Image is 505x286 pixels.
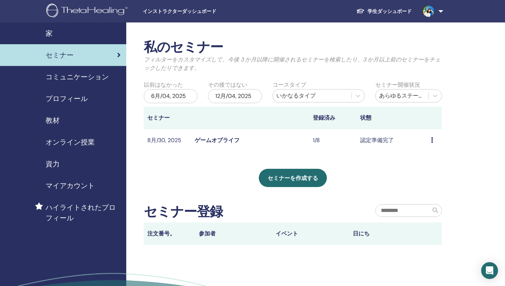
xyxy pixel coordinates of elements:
[144,107,191,129] th: セミナー
[357,129,427,152] td: 認定準備完了
[143,8,248,15] span: インストラクターダッシュボード
[46,50,74,60] span: セミナー
[46,180,95,191] span: マイアカウント
[309,107,357,129] th: 登録済み
[46,137,95,147] span: オンライン授業
[375,81,420,89] label: セミナー開催状況
[259,169,327,187] a: セミナーを作成する
[349,222,426,245] th: 日にち
[144,55,442,72] p: フィルターをカスタマイズして、今後 3 か月以降に開催されるセミナーを検索したり、3 か月以上前のセミナーをチェックしたりできます。
[144,39,442,55] h2: 私のセミナー
[268,174,318,182] span: セミナーを作成する
[144,89,197,103] div: 6月/04, 2025
[144,204,223,220] h2: セミナー登録
[195,222,272,245] th: 参加者
[144,222,195,245] th: 注文番号。
[481,262,498,279] div: Open Intercom Messenger
[144,129,191,152] td: 8月/30, 2025
[46,202,121,223] span: ハイライトされたプロフィール
[46,93,88,104] span: プロフィール
[423,6,434,17] img: default.jpg
[309,129,357,152] td: 1/8
[46,28,53,39] span: 家
[208,89,262,103] div: 12月/04, 2025
[351,5,417,18] a: 学生ダッシュボード
[276,92,348,100] div: いかなるタイプ
[208,81,247,89] label: その後ではない
[46,159,60,169] span: 資力
[379,92,425,100] div: あらゆるステータス
[357,107,427,129] th: 状態
[272,222,349,245] th: イベント
[272,81,306,89] label: コースタイプ
[46,4,130,19] img: logo.png
[46,115,60,126] span: 教材
[356,8,365,14] img: graduation-cap-white.svg
[144,81,183,89] label: 以前はなかった
[46,72,109,82] span: コミュニケーション
[195,137,240,144] a: ゲームオブライフ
